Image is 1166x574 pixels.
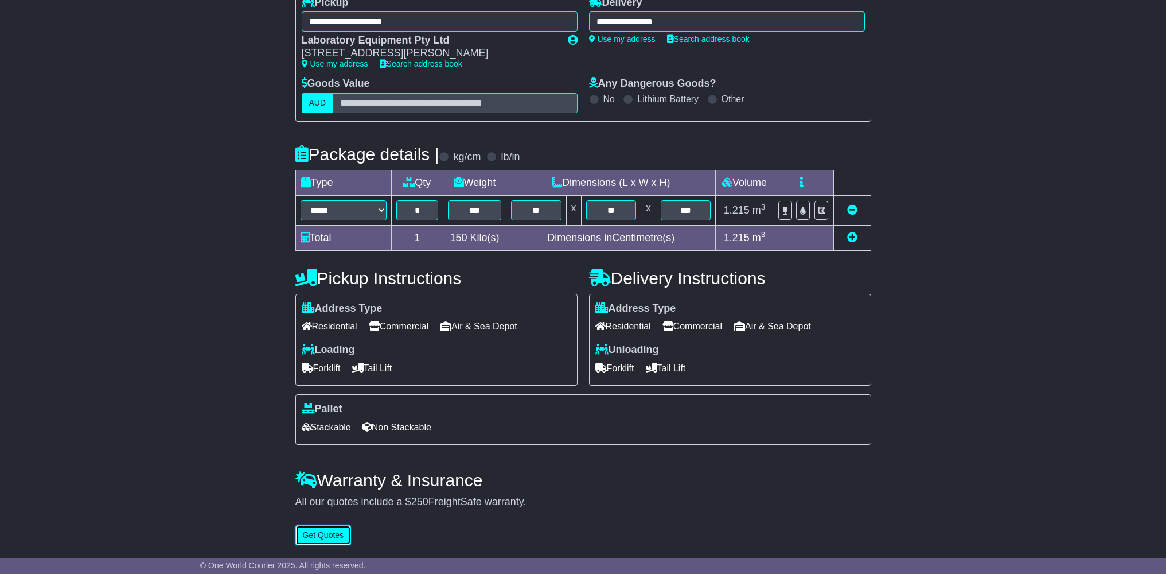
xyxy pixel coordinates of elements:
h4: Package details | [295,145,439,164]
td: x [566,195,581,225]
label: Unloading [595,344,659,356]
td: Type [295,170,391,195]
a: Search address book [380,59,462,68]
label: Pallet [302,403,342,416]
span: Forklift [302,359,341,377]
div: Laboratory Equipment Pty Ltd [302,34,556,47]
label: Goods Value [302,77,370,90]
label: Other [722,94,744,104]
a: Add new item [847,232,857,243]
a: Use my address [302,59,368,68]
h4: Pickup Instructions [295,269,578,288]
span: 150 [450,232,467,243]
label: No [603,94,615,104]
span: 1.215 [724,204,750,216]
span: Air & Sea Depot [734,317,811,335]
td: Total [295,225,391,250]
span: Residential [302,317,357,335]
span: Forklift [595,359,634,377]
label: Lithium Battery [637,94,699,104]
td: Dimensions in Centimetre(s) [506,225,716,250]
h4: Delivery Instructions [589,269,871,288]
sup: 3 [761,203,766,211]
label: AUD [302,93,334,113]
div: [STREET_ADDRESS][PERSON_NAME] [302,47,556,60]
span: Commercial [662,317,722,335]
td: x [641,195,656,225]
td: Qty [391,170,443,195]
label: Address Type [595,302,676,315]
span: m [752,204,766,216]
label: Address Type [302,302,383,315]
span: m [752,232,766,243]
span: Residential [595,317,651,335]
span: © One World Courier 2025. All rights reserved. [200,561,366,570]
span: 1.215 [724,232,750,243]
span: Tail Lift [352,359,392,377]
span: 250 [411,496,428,507]
td: Weight [443,170,506,195]
button: Get Quotes [295,525,352,545]
td: 1 [391,225,443,250]
a: Remove this item [847,204,857,216]
h4: Warranty & Insurance [295,471,871,490]
td: Dimensions (L x W x H) [506,170,716,195]
span: Commercial [369,317,428,335]
a: Use my address [589,34,656,44]
td: Kilo(s) [443,225,506,250]
a: Search address book [667,34,750,44]
label: Any Dangerous Goods? [589,77,716,90]
label: lb/in [501,151,520,164]
td: Volume [716,170,773,195]
label: kg/cm [453,151,481,164]
sup: 3 [761,230,766,239]
span: Tail Lift [646,359,686,377]
span: Stackable [302,418,351,436]
span: Air & Sea Depot [440,317,517,335]
div: All our quotes include a $ FreightSafe warranty. [295,496,871,509]
label: Loading [302,344,355,356]
span: Non Stackable [362,418,431,436]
